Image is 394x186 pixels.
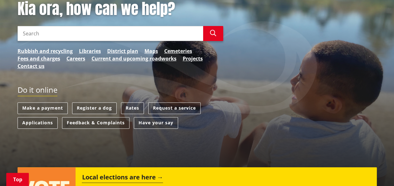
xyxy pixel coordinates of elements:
iframe: Messenger Launcher [365,160,388,182]
a: Cemeteries [164,47,192,55]
a: Register a dog [72,102,117,114]
a: Contact us [18,62,45,70]
a: Have your say [134,117,178,129]
a: Rates [121,102,144,114]
a: District plan [107,47,138,55]
a: Fees and charges [18,55,60,62]
a: Libraries [79,47,101,55]
a: Rubbish and recycling [18,47,73,55]
a: Careers [66,55,85,62]
input: Search input [18,26,203,41]
a: Top [6,173,29,186]
a: Applications [18,117,58,129]
a: Feedback & Complaints [62,117,129,129]
a: Request a service [148,102,201,114]
a: Maps [144,47,158,55]
a: Current and upcoming roadworks [92,55,176,62]
h2: Do it online [18,85,57,96]
a: Projects [183,55,203,62]
h2: Local elections are here [82,173,163,183]
a: Make a payment [18,102,68,114]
